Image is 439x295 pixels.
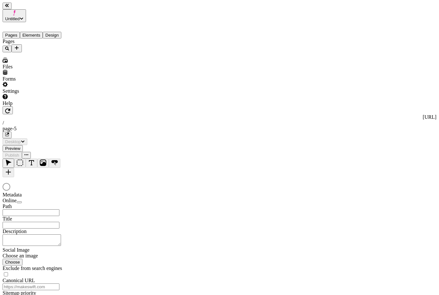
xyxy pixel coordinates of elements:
[5,260,20,265] span: Choose
[20,32,43,39] button: Elements
[3,229,27,234] span: Description
[3,9,26,22] button: Untitled
[14,159,26,168] button: Box
[3,100,80,106] div: Help
[3,126,436,132] div: page-5
[3,88,80,94] div: Settings
[3,152,22,159] button: Publish
[37,159,49,168] button: Image
[3,76,80,82] div: Forms
[5,146,20,151] span: Preview
[3,216,12,221] span: Title
[49,159,60,168] button: Button
[3,259,22,265] button: Choose
[3,192,80,198] div: Metadata
[3,283,59,290] input: https://makeswift.com
[3,39,80,44] div: Pages
[5,16,20,21] span: Untitled
[3,247,30,253] span: Social Image
[3,265,62,271] span: Exclude from search engines
[26,159,37,168] button: Text
[3,120,436,126] div: /
[3,198,17,203] span: Online
[12,44,22,52] button: Add new
[5,139,21,144] span: Desktop
[3,138,27,145] button: Desktop
[3,64,80,70] div: Files
[3,32,20,39] button: Pages
[3,114,436,120] div: [URL]
[43,32,61,39] button: Design
[5,153,19,158] span: Publish
[3,278,35,283] span: Canonical URL
[3,204,12,209] span: Path
[3,253,80,259] div: Choose an image
[3,145,23,152] button: Preview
